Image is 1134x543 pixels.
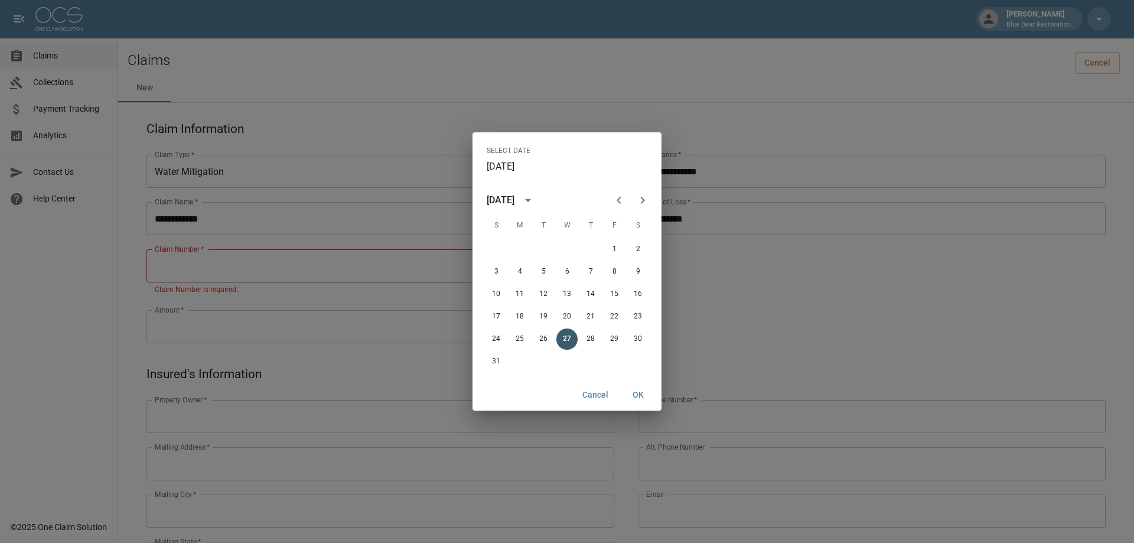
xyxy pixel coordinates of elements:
button: 30 [627,329,649,350]
button: 17 [485,306,507,327]
button: 3 [485,261,507,282]
span: Saturday [627,214,649,238]
button: 9 [627,261,649,282]
button: 19 [533,306,554,327]
button: 20 [556,306,578,327]
button: 22 [604,306,625,327]
button: 13 [556,284,578,305]
span: Thursday [580,214,601,238]
button: 15 [604,284,625,305]
button: 28 [580,329,601,350]
button: 6 [556,261,578,282]
button: 5 [533,261,554,282]
button: 29 [604,329,625,350]
button: 25 [509,329,530,350]
button: 8 [604,261,625,282]
div: [DATE] [487,193,514,207]
span: Sunday [485,214,507,238]
button: Cancel [576,384,614,406]
button: 23 [627,306,649,327]
button: 16 [627,284,649,305]
button: 12 [533,284,554,305]
span: Friday [604,214,625,238]
button: calendar view is open, switch to year view [518,190,538,210]
button: 11 [509,284,530,305]
button: 27 [556,329,578,350]
button: OK [619,384,657,406]
button: 24 [485,329,507,350]
button: 4 [509,261,530,282]
button: Previous month [607,188,631,212]
button: 26 [533,329,554,350]
button: 7 [580,261,601,282]
span: Wednesday [556,214,578,238]
button: 2 [627,239,649,260]
button: 1 [604,239,625,260]
button: 14 [580,284,601,305]
button: 21 [580,306,601,327]
span: Select date [487,142,530,161]
span: Monday [509,214,530,238]
h4: [DATE] [487,161,514,173]
button: 31 [485,351,507,372]
button: 18 [509,306,530,327]
button: Next month [631,188,654,212]
button: 10 [485,284,507,305]
span: Tuesday [533,214,554,238]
